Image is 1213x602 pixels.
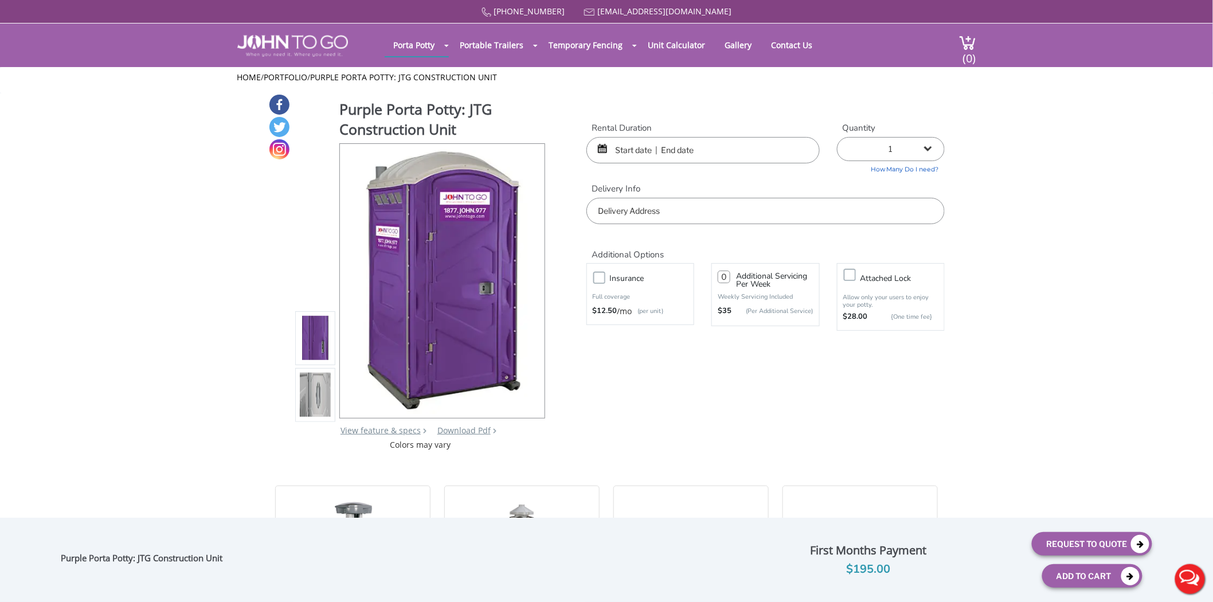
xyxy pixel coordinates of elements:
[300,259,331,529] img: Product
[1032,532,1152,556] button: Request To Quote
[713,560,1023,578] div: $195.00
[586,198,945,224] input: Delivery Address
[593,306,688,317] div: /mo
[610,271,699,286] h3: Insurance
[295,439,546,451] div: Colors may vary
[451,34,532,56] a: Portable Trailers
[959,35,976,50] img: cart a
[860,271,950,286] h3: Attached lock
[843,294,938,308] p: Allow only your users to enjoy your potty.
[237,72,261,83] a: Home
[962,41,976,66] span: (0)
[540,34,631,56] a: Temporary Fencing
[1042,564,1142,588] button: Add To Cart
[269,95,289,115] a: Facebook
[586,183,945,195] label: Delivery Info
[586,122,820,134] label: Rental Duration
[843,311,868,323] strong: $28.00
[264,72,308,83] a: Portfolio
[1167,556,1213,602] button: Live Chat
[597,6,731,17] a: [EMAIL_ADDRESS][DOMAIN_NAME]
[632,306,664,317] p: (per unit)
[584,9,595,16] img: Mail
[625,501,757,592] img: 17
[713,541,1023,560] div: First Months Payment
[496,501,547,592] img: 17
[639,34,714,56] a: Unit Calculator
[237,72,976,83] ul: / /
[355,144,530,414] img: Product
[762,34,821,56] a: Contact Us
[437,425,491,436] a: Download Pdf
[718,271,730,283] input: 0
[493,428,496,433] img: chevron.png
[269,139,289,159] a: Instagram
[339,99,546,142] h1: Purple Porta Potty: JTG Construction Unit
[311,72,498,83] a: Purple Porta Potty: JTG Construction Unit
[586,236,945,260] h2: Additional Options
[718,306,731,317] strong: $35
[814,501,906,592] img: 17
[237,35,348,57] img: JOHN to go
[837,161,945,174] a: How Many Do I need?
[593,291,688,303] p: Full coverage
[716,34,760,56] a: Gallery
[269,117,289,137] a: Twitter
[423,428,426,433] img: right arrow icon
[837,122,945,134] label: Quantity
[341,425,421,436] a: View feature & specs
[300,202,331,472] img: Product
[736,272,813,288] h3: Additional Servicing Per Week
[718,292,813,301] p: Weekly Servicing Included
[323,501,384,592] img: 17
[874,311,933,323] p: {One time fee}
[731,307,813,315] p: (Per Additional Service)
[586,137,820,163] input: Start date | End date
[482,7,491,17] img: Call
[593,306,617,317] strong: $12.50
[385,34,443,56] a: Porta Potty
[494,6,565,17] a: [PHONE_NUMBER]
